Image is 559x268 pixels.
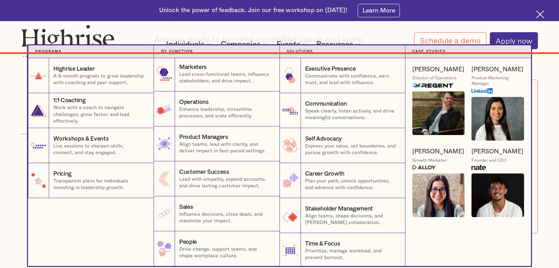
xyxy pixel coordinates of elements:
img: Highrise logo [21,25,114,53]
a: PeopleDrive change, support teams, and shape workplace culture. [154,231,279,266]
strong: Programs [35,50,62,53]
div: Product Marketing Manager [471,75,524,86]
p: Live sessions to sharpen skills, connect, and stay engaged. [53,143,147,157]
a: Stakeholder ManagementAlign teams, shape decisions, and [PERSON_NAME] collaboration. [279,198,405,233]
p: Prioritize, manage workload, and prevent burnout. [305,248,398,262]
p: Plan your path, unlock opportunities, and advance with confidence. [305,178,398,192]
p: Influence decisions, close deals, and maximize your impact. [179,211,273,225]
div: Product Managers [179,133,228,141]
a: [PERSON_NAME] [412,148,464,156]
div: Executive Presence [305,65,356,73]
a: Time & FocusPrioritize, manage workload, and prevent burnout. [279,233,405,268]
p: Communicate with confidence, earn trust, and lead with influence. [305,73,398,87]
p: Drive change, support teams, and shape workplace culture. [179,246,273,260]
p: Align teams, lead with clarity, and deliver impact in fast-paced settings. [179,141,273,155]
a: Workshops & EventsLive sessions to sharpen skills, connect, and stay engaged. [28,128,154,163]
div: Career Growth [305,170,345,178]
p: Lead with empathy, expand accounts, and drive lasting customer impact. [179,176,273,190]
div: Events [276,40,309,48]
p: Speak clearly, listen actively, and drive meaningful conversations. [305,108,398,122]
div: Founder and CEO [471,158,507,163]
div: People [179,238,197,246]
div: Resources [316,40,353,48]
div: Customer Success [179,168,229,176]
div: Pricing [53,170,72,178]
a: MarketersLead cross-functional teams, influence stakeholders, and drive impact. [154,56,279,91]
a: CommunicationSpeak clearly, listen actively, and drive meaningful conversations. [279,93,405,128]
p: A 6-month program to grow leadership with coaching and peer support. [53,73,147,87]
p: Transparent plans for individuals investing in leadership growth. [53,178,147,192]
div: Workshops & Events [53,135,109,143]
a: PricingTransparent plans for individuals investing in leadership growth. [28,163,154,198]
div: Stakeholder Management [305,205,373,213]
div: Highrise Leader [53,65,94,73]
a: Learn More [358,4,400,17]
div: Communication [305,100,347,108]
a: Product ManagersAlign teams, lead with clarity, and deliver impact in fast-paced settings. [154,126,279,161]
a: SalesInfluence decisions, close deals, and maximize your impact. [154,196,279,231]
div: Time & Focus [305,240,340,248]
a: 1:1 CoachingWork with a coach to navigate challenges, grow faster, and lead effectively. [28,93,154,128]
a: Apply now [490,32,538,49]
p: Lead cross-functional teams, influence stakeholders, and drive impact. [179,71,273,85]
a: Highrise LeaderA 6-month program to grow leadership with coaching and peer support. [28,58,154,93]
strong: Solutions [287,50,313,53]
div: Events [276,40,300,48]
div: 1:1 Coaching [53,96,85,105]
div: Individuals [166,40,204,48]
div: Sales [179,203,193,211]
div: Individuals [166,40,213,48]
p: Work with a coach to navigate challenges, grow faster, and lead effectively. [53,105,147,125]
div: Self Advocacy [305,135,342,143]
div: Operations [179,98,209,106]
p: Align teams, shape decisions, and [PERSON_NAME] collaboration. [305,213,398,227]
a: Executive PresenceCommunicate with confidence, earn trust, and lead with influence. [279,58,405,93]
a: [PERSON_NAME] [412,65,464,74]
a: Self AdvocacyExpress your value, set boundaries, and pursue growth with confidence. [279,128,405,163]
a: Schedule a demo [414,32,486,49]
img: Cross icon [536,10,544,18]
a: [PERSON_NAME] [471,148,523,156]
div: Growth Marketer [412,158,447,163]
a: [PERSON_NAME] [471,65,523,74]
p: Enhance leadership, streamline processes, and scale efficiently. [179,106,273,120]
a: Career GrowthPlan your path, unlock opportunities, and advance with confidence. [279,163,405,198]
div: Companies [221,40,260,48]
strong: by function [161,50,193,53]
strong: Case Studies [412,50,446,53]
div: Companies [221,40,269,48]
p: Express your value, set boundaries, and pursue growth with confidence. [305,143,398,157]
div: Director of Operations [412,75,457,81]
div: Resources [316,40,362,48]
a: Customer SuccessLead with empathy, expand accounts, and drive lasting customer impact. [154,161,279,196]
a: OperationsEnhance leadership, streamline processes, and scale efficiently. [154,91,279,126]
div: Marketers [179,63,207,71]
div: Unlock the power of feedback. Join our free workshop on [DATE]! [159,6,347,15]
